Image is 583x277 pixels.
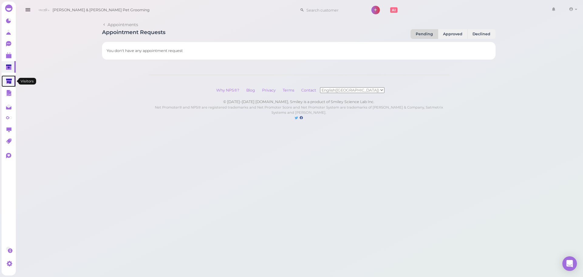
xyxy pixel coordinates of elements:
a: Contact [298,88,320,92]
a: Appointments [102,22,169,28]
div: Visitors [18,78,36,85]
a: Declined [467,29,496,39]
div: © [DATE]–[DATE] [DOMAIN_NAME], Smiley is a product of Smiley Science Lab Inc. [148,99,449,105]
small: Net Promoter® and NPS® are registered trademarks and Net Promoter Score and Net Promoter System a... [155,105,443,115]
a: Why NPS®? [213,88,242,92]
a: Blog [243,88,258,92]
h1: Appointment Requests [102,29,165,39]
a: Approved [438,29,468,39]
input: Search customer [304,5,363,15]
a: Privacy [259,88,279,92]
li: You don't have any appointment request [102,45,496,57]
span: [PERSON_NAME] & [PERSON_NAME] Pet Grooming [53,2,150,19]
div: Open Intercom Messenger [562,256,577,271]
a: Pending [411,29,438,39]
a: Terms [280,88,297,92]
